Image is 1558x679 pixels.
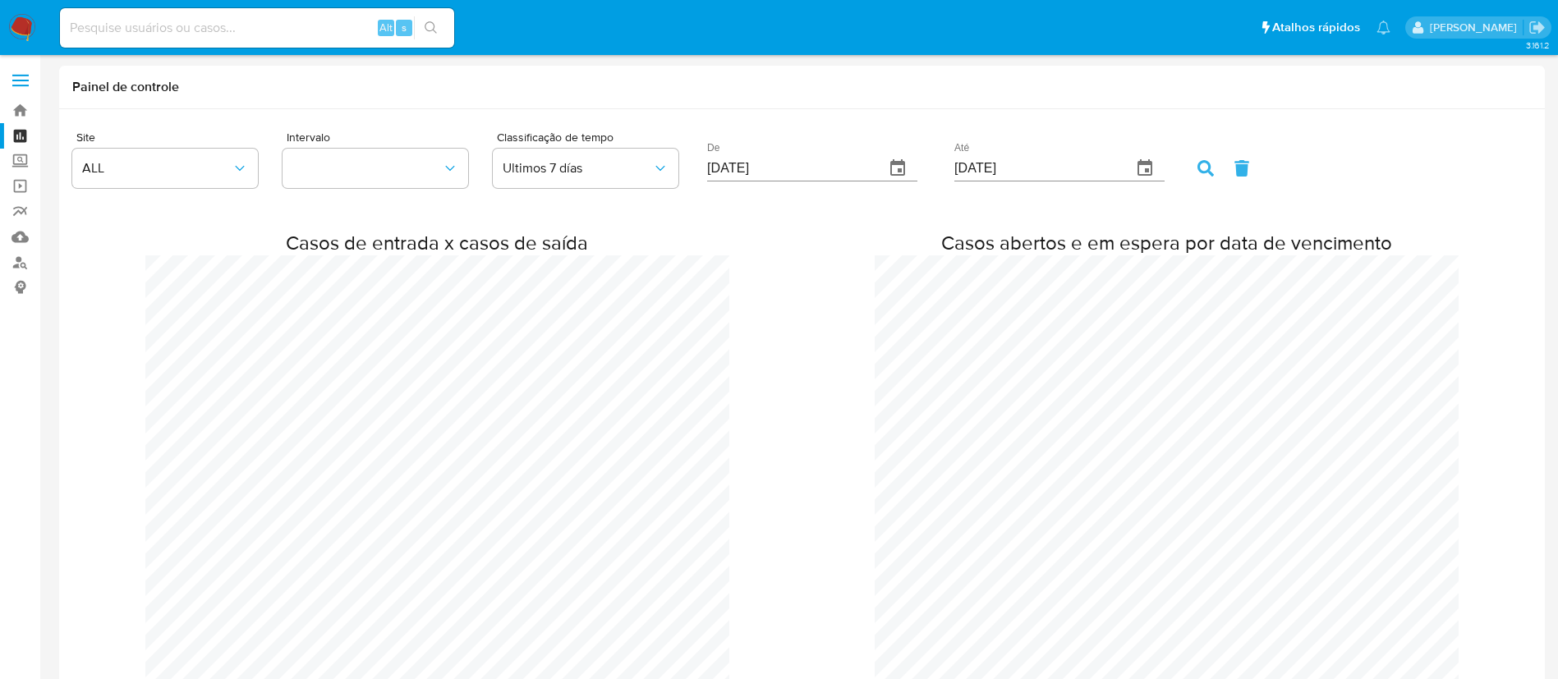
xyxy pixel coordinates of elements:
span: ALL [82,160,232,177]
a: Notificações [1376,21,1390,34]
span: Alt [379,20,393,35]
h2: Casos abertos e em espera por data de vencimento [875,231,1459,255]
span: s [402,20,407,35]
button: ALL [72,149,258,188]
input: Pesquise usuários ou casos... [60,17,454,39]
label: De [707,144,720,154]
a: Sair [1528,19,1546,36]
span: Site [76,131,287,143]
button: Ultimos 7 días [493,149,678,188]
p: joice.osilva@mercadopago.com.br [1430,20,1523,35]
span: Classificação de tempo [497,131,707,143]
label: Até [954,144,969,154]
h2: Casos de entrada x casos de saída [145,231,729,255]
button: search-icon [414,16,448,39]
span: Intervalo [287,131,497,143]
span: Atalhos rápidos [1272,19,1360,36]
span: Ultimos 7 días [503,160,652,177]
h1: Painel de controle [72,79,1532,95]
